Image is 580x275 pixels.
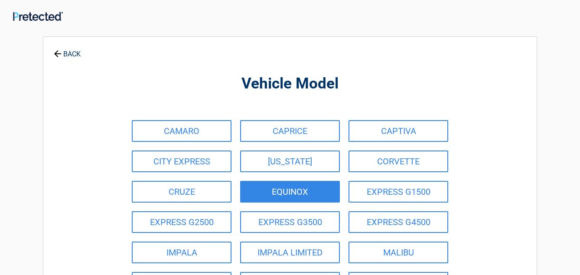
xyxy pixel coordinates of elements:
a: CAPTIVA [349,120,448,142]
a: EXPRESS G4500 [349,211,448,233]
a: EXPRESS G2500 [132,211,231,233]
a: CITY EXPRESS [132,151,231,172]
a: CAMARO [132,120,231,142]
a: EXPRESS G3500 [240,211,340,233]
a: CRUZE [132,181,231,203]
a: IMPALA LIMITED [240,242,340,263]
a: [US_STATE] [240,151,340,172]
a: CORVETTE [349,151,448,172]
a: EQUINOX [240,181,340,203]
a: BACK [52,43,82,58]
a: CAPRICE [240,120,340,142]
a: EXPRESS G1500 [349,181,448,203]
h2: Vehicle Model [91,74,489,94]
a: MALIBU [349,242,448,263]
a: IMPALA [132,242,231,263]
img: Main Logo [13,12,63,21]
